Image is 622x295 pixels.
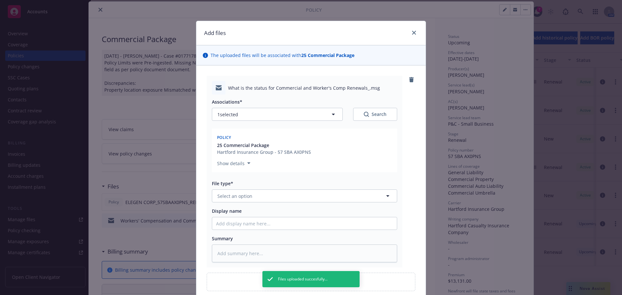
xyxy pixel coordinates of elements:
[212,217,397,230] input: Add display name here...
[212,208,242,214] span: Display name
[212,189,397,202] button: Select an option
[217,193,252,199] span: Select an option
[278,276,328,282] span: Files uploaded succesfully...
[212,235,233,242] span: Summary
